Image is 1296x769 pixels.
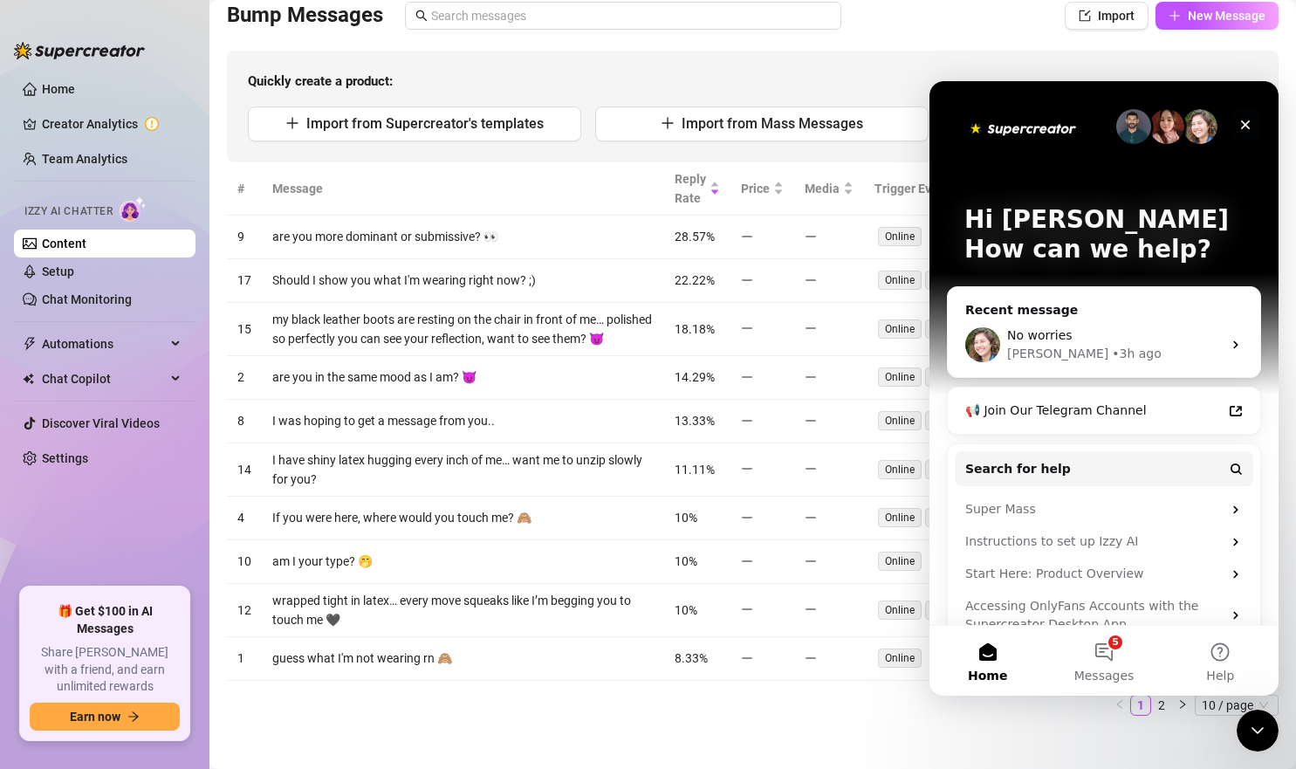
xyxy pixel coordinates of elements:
span: 28.57% [675,230,715,244]
span: Share [PERSON_NAME] with a friend, and earn unlimited rewards [30,644,180,696]
button: left [1109,695,1130,716]
td: 15 [227,303,262,356]
span: minus [741,230,753,243]
span: Online [878,411,922,430]
a: Setup [42,264,74,278]
span: minus [805,463,817,475]
span: plus [285,116,299,130]
span: minus [805,652,817,664]
a: 2 [1152,696,1171,715]
span: minus [805,274,817,286]
span: minus [741,555,753,567]
span: Online [878,319,922,339]
strong: Quickly create a product: [248,73,393,89]
span: Earn now [70,710,120,724]
a: Discover Viral Videos [42,416,160,430]
span: minus [741,322,753,334]
th: # [227,162,262,216]
span: 22.22% [675,273,715,287]
span: Online [878,460,922,479]
iframe: Intercom live chat [1237,710,1279,752]
span: minus [805,415,817,427]
button: Earn nowarrow-right [30,703,180,731]
button: Import [1065,2,1149,30]
span: Automations [42,330,166,358]
td: 1 [227,637,262,681]
span: Online [878,271,922,290]
h3: Bump Messages [227,2,383,30]
span: 8.33% [675,651,708,665]
span: Online [878,601,922,620]
span: Import [1098,9,1135,23]
span: Comment [925,508,986,527]
span: 10% [675,511,697,525]
span: minus [805,371,817,383]
span: minus [741,652,753,664]
span: arrow-right [127,711,140,723]
span: minus [741,274,753,286]
td: are you in the same mood as I am? 😈 [262,356,664,400]
span: Import from Mass Messages [682,115,863,132]
button: right [1172,695,1193,716]
td: wrapped tight in latex… every move squeaks like I’m begging you to touch me 🖤 [262,584,664,637]
a: Settings [42,451,88,465]
a: Team Analytics [42,152,127,166]
span: plus [661,116,675,130]
td: 9 [227,216,262,259]
input: Search messages [431,6,831,25]
span: minus [741,415,753,427]
li: 2 [1151,695,1172,716]
span: plus [1169,10,1181,22]
span: Trigger Event [874,179,950,198]
td: 4 [227,497,262,540]
th: Message [262,162,664,216]
span: minus [805,603,817,615]
li: Next Page [1172,695,1193,716]
span: 13.33% [675,414,715,428]
td: I have shiny latex hugging every inch of me… want me to unzip slowly for you? [262,443,664,497]
td: are you more dominant or submissive? 👀 [262,216,664,259]
span: Price [741,179,770,198]
th: Reply Rate [664,162,730,216]
button: Import from Supercreator's templates [248,106,581,141]
td: 17 [227,259,262,303]
span: Chat Copilot [42,365,166,393]
span: Online [878,227,922,246]
a: Content [42,237,86,251]
span: minus [741,603,753,615]
span: minus [805,555,817,567]
td: I was hoping to get a message from you.. [262,400,664,443]
span: minus [741,512,753,524]
span: minus [805,230,817,243]
a: 1 [1131,696,1150,715]
span: minus [741,463,753,475]
div: Page Size [1195,695,1279,716]
img: logo-BBDzfeDw.svg [14,42,145,59]
td: my black leather boots are resting on the chair in front of me… polished so perfectly you can see... [262,303,664,356]
td: 14 [227,443,262,497]
td: am I your type? 🤭 [262,540,664,584]
a: Chat Monitoring [42,292,132,306]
